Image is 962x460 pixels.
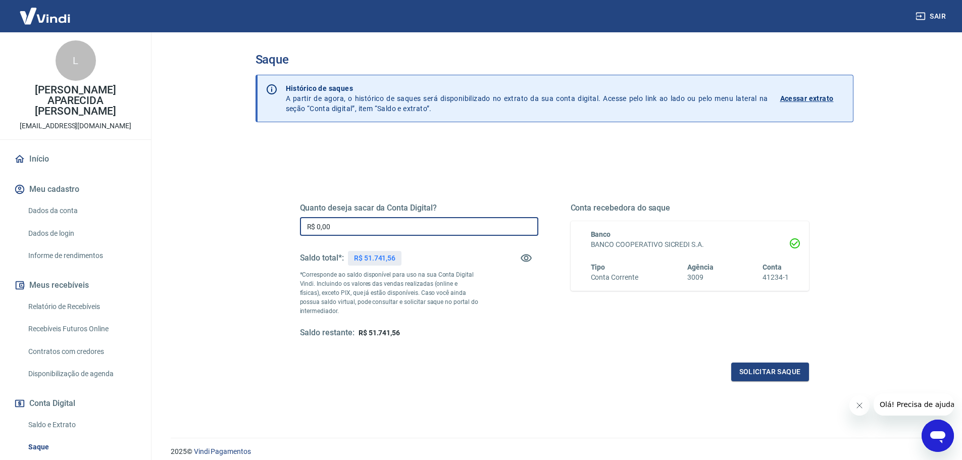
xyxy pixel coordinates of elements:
[24,200,139,221] a: Dados da conta
[8,85,143,117] p: [PERSON_NAME] APARECIDA [PERSON_NAME]
[286,83,768,114] p: A partir de agora, o histórico de saques será disponibilizado no extrato da sua conta digital. Ac...
[300,328,355,338] h5: Saldo restante:
[780,93,834,104] p: Acessar extrato
[300,203,538,213] h5: Quanto deseja sacar da Conta Digital?
[12,392,139,415] button: Conta Digital
[591,239,789,250] h6: BANCO COOPERATIVO SICREDI S.A.
[6,7,85,15] span: Olá! Precisa de ajuda?
[914,7,950,26] button: Sair
[24,245,139,266] a: Informe de rendimentos
[849,395,870,416] iframe: Fechar mensagem
[359,329,400,337] span: R$ 51.741,56
[20,121,131,131] p: [EMAIL_ADDRESS][DOMAIN_NAME]
[12,1,78,31] img: Vindi
[24,415,139,435] a: Saldo e Extrato
[687,263,714,271] span: Agência
[922,420,954,452] iframe: Botão para abrir a janela de mensagens
[256,53,853,67] h3: Saque
[591,230,611,238] span: Banco
[24,296,139,317] a: Relatório de Recebíveis
[24,364,139,384] a: Disponibilização de agenda
[591,272,638,283] h6: Conta Corrente
[12,274,139,296] button: Meus recebíveis
[56,40,96,81] div: L
[171,446,938,457] p: 2025 ©
[354,253,395,264] p: R$ 51.741,56
[24,437,139,457] a: Saque
[763,272,789,283] h6: 41234-1
[687,272,714,283] h6: 3009
[12,148,139,170] a: Início
[780,83,845,114] a: Acessar extrato
[300,253,344,263] h5: Saldo total*:
[763,263,782,271] span: Conta
[24,223,139,244] a: Dados de login
[24,319,139,339] a: Recebíveis Futuros Online
[194,447,251,455] a: Vindi Pagamentos
[874,393,954,416] iframe: Mensagem da empresa
[731,363,809,381] button: Solicitar saque
[571,203,809,213] h5: Conta recebedora do saque
[12,178,139,200] button: Meu cadastro
[591,263,605,271] span: Tipo
[300,270,479,316] p: *Corresponde ao saldo disponível para uso na sua Conta Digital Vindi. Incluindo os valores das ve...
[24,341,139,362] a: Contratos com credores
[286,83,768,93] p: Histórico de saques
